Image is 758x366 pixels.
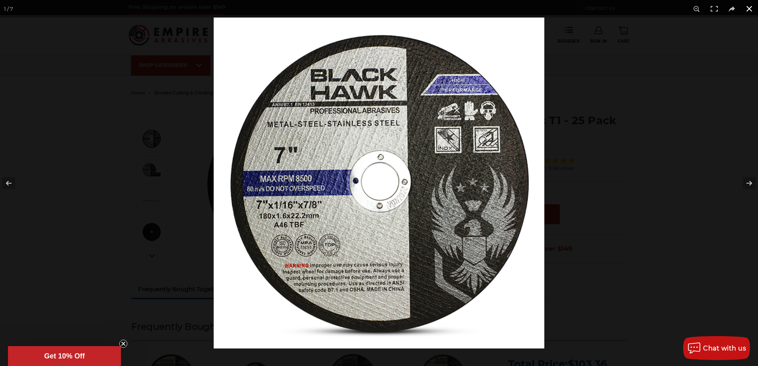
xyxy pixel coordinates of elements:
[730,163,758,203] button: Next (arrow right)
[703,344,746,352] span: Chat with us
[214,18,544,348] img: 7_Inch_Cut_Off_Wheel_-_Front__72375.1584547960.jpg
[119,340,127,348] button: Close teaser
[683,336,750,360] button: Chat with us
[44,352,85,360] span: Get 10% Off
[8,346,121,366] div: Get 10% OffClose teaser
